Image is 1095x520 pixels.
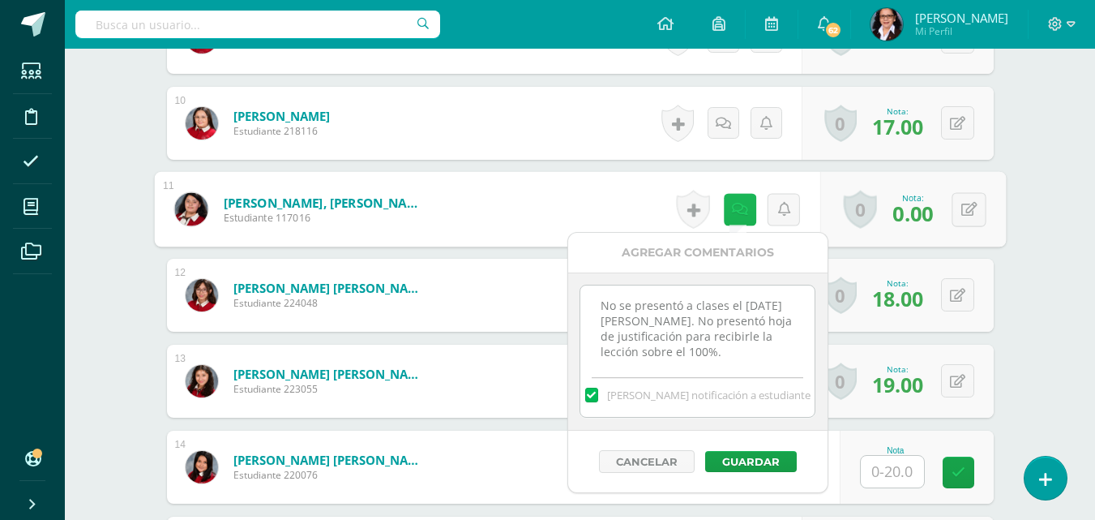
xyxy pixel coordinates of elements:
span: 19.00 [872,371,923,398]
span: 18.00 [872,285,923,312]
img: 8fdd18360f45d141260519fbaea066b2.png [186,107,218,140]
div: Nota [860,446,931,455]
a: [PERSON_NAME] [PERSON_NAME] [233,452,428,468]
img: c5adacd62d8ccf556da6c59a709acf65.png [174,192,207,226]
span: [PERSON_NAME] notificación a estudiante [607,388,811,402]
span: Estudiante 223055 [233,382,428,396]
div: Agregar Comentarios [568,233,828,273]
span: 17.00 [872,113,923,140]
a: [PERSON_NAME] [PERSON_NAME] [233,280,428,296]
span: Estudiante 117016 [223,211,423,226]
textarea: No se presentó a clases el [DATE][PERSON_NAME]. No presentó hoja de justificación para recibirle ... [580,286,815,367]
img: 9c8e3bafd8714266c7cbf1d1580e1108.png [186,365,218,398]
a: [PERSON_NAME] [233,108,330,124]
a: 0 [843,191,876,229]
span: Estudiante 220076 [233,468,428,482]
button: Guardar [705,451,797,472]
span: 0.00 [892,199,933,227]
img: 2acc572b8ec1196b957213eb7f184b71.png [186,451,218,483]
span: [PERSON_NAME] [915,10,1008,26]
input: Busca un usuario... [75,11,440,38]
a: [PERSON_NAME], [PERSON_NAME] [223,194,423,211]
span: Estudiante 218116 [233,124,330,138]
div: Nota: [872,105,923,117]
img: f4a2795a97c6f3eea7a850ac3fbc6e71.png [870,8,903,41]
span: Estudiante 224048 [233,296,428,310]
div: Nota: [872,277,923,289]
div: Nota: [892,191,933,203]
input: 0-20.0 [861,456,924,488]
span: 62 [824,21,842,39]
a: 0 [824,105,857,142]
button: Cancelar [599,450,695,473]
a: 0 [824,277,857,314]
div: Nota: [872,363,923,375]
a: [PERSON_NAME] [PERSON_NAME] [233,366,428,382]
img: 6b598cc5bfc102660c80d6b1a4b6ce06.png [186,279,218,312]
a: 0 [824,363,857,400]
span: Mi Perfil [915,24,1008,38]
